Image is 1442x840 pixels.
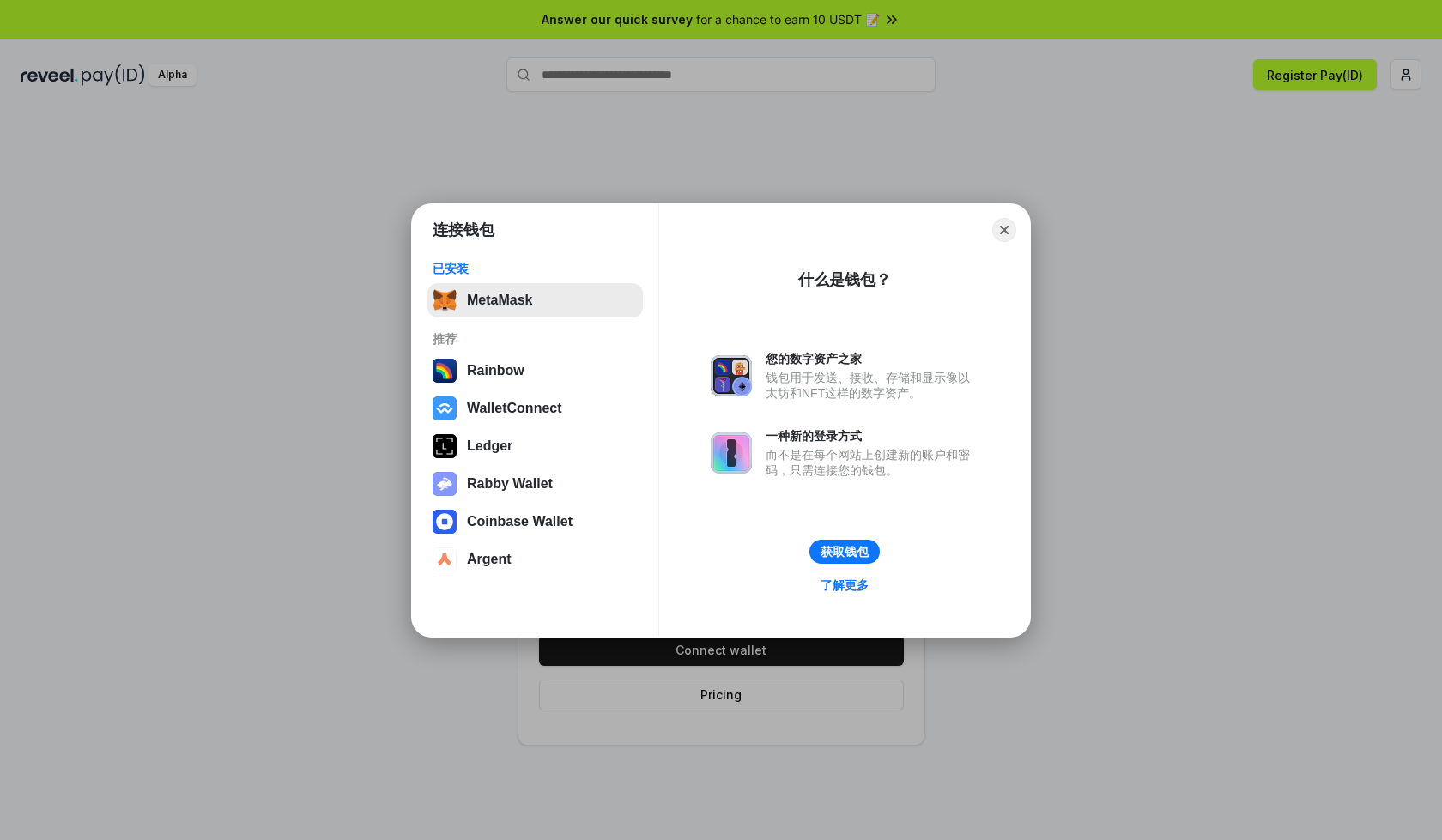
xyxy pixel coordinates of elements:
[433,434,457,458] img: svg+xml,%3Csvg%20xmlns%3D%22http%3A%2F%2Fwww.w3.org%2F2000%2Fsvg%22%20width%3D%2228%22%20height%3...
[798,269,891,290] div: 什么是钱包？
[467,552,512,567] div: Argent
[766,428,978,444] div: 一种新的登录方式
[467,438,512,454] div: Ledger
[766,447,978,478] div: 而不是在每个网站上创建新的账户和密码，只需连接您的钱包。
[810,574,879,596] a: 了解更多
[427,391,643,426] button: WalletConnect
[427,505,643,539] button: Coinbase Wallet
[427,283,643,317] button: MetaMask
[809,540,880,564] button: 获取钱包
[433,472,457,496] img: svg+xml,%3Csvg%20xmlns%3D%22http%3A%2F%2Fwww.w3.org%2F2000%2Fsvg%22%20fill%3D%22none%22%20viewBox...
[766,370,978,401] div: 钱包用于发送、接收、存储和显示像以太坊和NFT这样的数字资产。
[433,359,457,383] img: svg+xml,%3Csvg%20width%3D%22120%22%20height%3D%22120%22%20viewBox%3D%220%200%20120%20120%22%20fil...
[433,547,457,571] img: svg+xml,%3Csvg%20width%3D%2228%22%20height%3D%2228%22%20viewBox%3D%220%200%2028%2028%22%20fill%3D...
[427,542,643,577] button: Argent
[433,220,494,240] h1: 连接钱包
[467,293,532,308] div: MetaMask
[467,363,524,378] div: Rainbow
[433,396,457,420] img: svg+xml,%3Csvg%20width%3D%2228%22%20height%3D%2228%22%20viewBox%3D%220%200%2028%2028%22%20fill%3D...
[433,288,457,312] img: svg+xml,%3Csvg%20fill%3D%22none%22%20height%3D%2233%22%20viewBox%3D%220%200%2035%2033%22%20width%...
[992,218,1016,242] button: Close
[427,467,643,501] button: Rabby Wallet
[433,510,457,534] img: svg+xml,%3Csvg%20width%3D%2228%22%20height%3D%2228%22%20viewBox%3D%220%200%2028%2028%22%20fill%3D...
[427,429,643,463] button: Ledger
[433,261,638,276] div: 已安装
[467,514,573,529] div: Coinbase Wallet
[766,351,978,366] div: 您的数字资产之家
[821,577,869,593] div: 了解更多
[467,476,553,492] div: Rabby Wallet
[711,355,752,396] img: svg+xml,%3Csvg%20xmlns%3D%22http%3A%2F%2Fwww.w3.org%2F2000%2Fsvg%22%20fill%3D%22none%22%20viewBox...
[427,354,643,388] button: Rainbow
[711,432,752,474] img: svg+xml,%3Csvg%20xmlns%3D%22http%3A%2F%2Fwww.w3.org%2F2000%2Fsvg%22%20fill%3D%22none%22%20viewBox...
[821,544,869,559] div: 获取钱包
[433,331,638,347] div: 推荐
[467,401,562,416] div: WalletConnect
